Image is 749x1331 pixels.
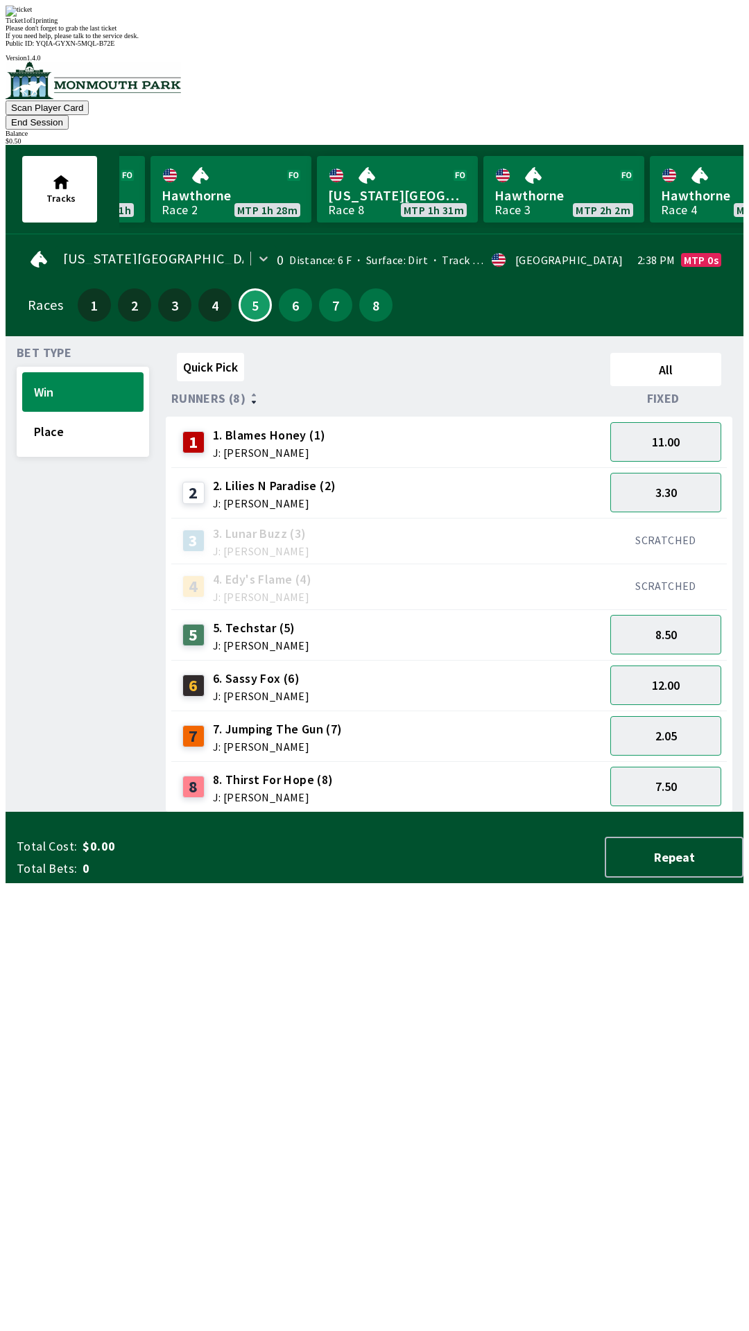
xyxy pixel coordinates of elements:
[6,101,89,115] button: Scan Player Card
[183,359,238,375] span: Quick Pick
[171,393,246,404] span: Runners (8)
[182,530,205,552] div: 3
[202,300,228,310] span: 4
[121,300,148,310] span: 2
[652,434,680,450] span: 11.00
[277,254,284,266] div: 0
[237,205,298,216] span: MTP 1h 28m
[182,776,205,798] div: 8
[652,677,680,693] span: 12.00
[213,720,343,738] span: 7. Jumping The Gun (7)
[6,17,743,24] div: Ticket 1 of 1 printing
[6,24,743,32] div: Please don't forget to grab the last ticket
[617,362,715,378] span: All
[319,288,352,322] button: 7
[610,533,721,547] div: SCRATCHED
[17,347,71,358] span: Bet Type
[428,253,556,267] span: Track Condition: Heavy
[162,205,198,216] div: Race 2
[17,860,77,877] span: Total Bets:
[83,838,301,855] span: $0.00
[6,32,139,40] span: If you need help, please talk to the service desk.
[6,115,69,130] button: End Session
[359,288,393,322] button: 8
[162,186,300,205] span: Hawthorne
[28,299,63,311] div: Races
[282,300,309,310] span: 6
[171,392,605,406] div: Runners (8)
[182,624,205,646] div: 5
[6,130,743,137] div: Balance
[494,205,531,216] div: Race 3
[213,741,343,752] span: J: [PERSON_NAME]
[515,254,623,266] div: [GEOGRAPHIC_DATA]
[279,288,312,322] button: 6
[182,431,205,453] div: 1
[213,690,309,702] span: J: [PERSON_NAME]
[322,300,349,310] span: 7
[605,837,743,878] button: Repeat
[239,288,272,322] button: 5
[352,253,428,267] span: Surface: Dirt
[655,485,677,501] span: 3.30
[213,447,326,458] span: J: [PERSON_NAME]
[213,571,311,589] span: 4. Edy's Flame (4)
[22,156,97,223] button: Tracks
[213,670,309,688] span: 6. Sassy Fox (6)
[637,254,675,266] span: 2:38 PM
[162,300,188,310] span: 3
[655,728,677,744] span: 2.05
[213,546,309,557] span: J: [PERSON_NAME]
[610,353,721,386] button: All
[198,288,232,322] button: 4
[610,665,721,705] button: 12.00
[213,619,309,637] span: 5. Techstar (5)
[213,426,326,444] span: 1. Blames Honey (1)
[78,288,111,322] button: 1
[6,137,743,145] div: $ 0.50
[17,838,77,855] span: Total Cost:
[182,575,205,598] div: 4
[213,477,336,495] span: 2. Lilies N Paradise (2)
[63,253,270,264] span: [US_STATE][GEOGRAPHIC_DATA]
[34,424,132,440] span: Place
[647,393,680,404] span: Fixed
[617,849,731,865] span: Repeat
[81,300,107,310] span: 1
[213,525,309,543] span: 3. Lunar Buzz (3)
[328,205,364,216] div: Race 8
[684,254,718,266] span: MTP 0s
[213,498,336,509] span: J: [PERSON_NAME]
[22,412,144,451] button: Place
[328,186,467,205] span: [US_STATE][GEOGRAPHIC_DATA]
[6,40,743,47] div: Public ID:
[182,482,205,504] div: 2
[182,725,205,747] div: 7
[213,771,334,789] span: 8. Thirst For Hope (8)
[289,253,352,267] span: Distance: 6 F
[150,156,311,223] a: HawthorneRace 2MTP 1h 28m
[610,615,721,654] button: 8.50
[34,384,132,400] span: Win
[213,792,334,803] span: J: [PERSON_NAME]
[182,675,205,697] div: 6
[243,302,267,308] span: 5
[610,767,721,806] button: 7.50
[494,186,633,205] span: Hawthorne
[177,353,244,381] button: Quick Pick
[213,640,309,651] span: J: [PERSON_NAME]
[655,778,677,794] span: 7.50
[610,716,721,756] button: 2.05
[6,6,32,17] img: ticket
[36,40,115,47] span: YQIA-GYXN-5MQL-B72E
[576,205,630,216] span: MTP 2h 2m
[158,288,191,322] button: 3
[46,192,76,205] span: Tracks
[610,422,721,462] button: 11.00
[6,54,743,62] div: Version 1.4.0
[605,392,727,406] div: Fixed
[655,627,677,643] span: 8.50
[404,205,464,216] span: MTP 1h 31m
[118,288,151,322] button: 2
[610,473,721,512] button: 3.30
